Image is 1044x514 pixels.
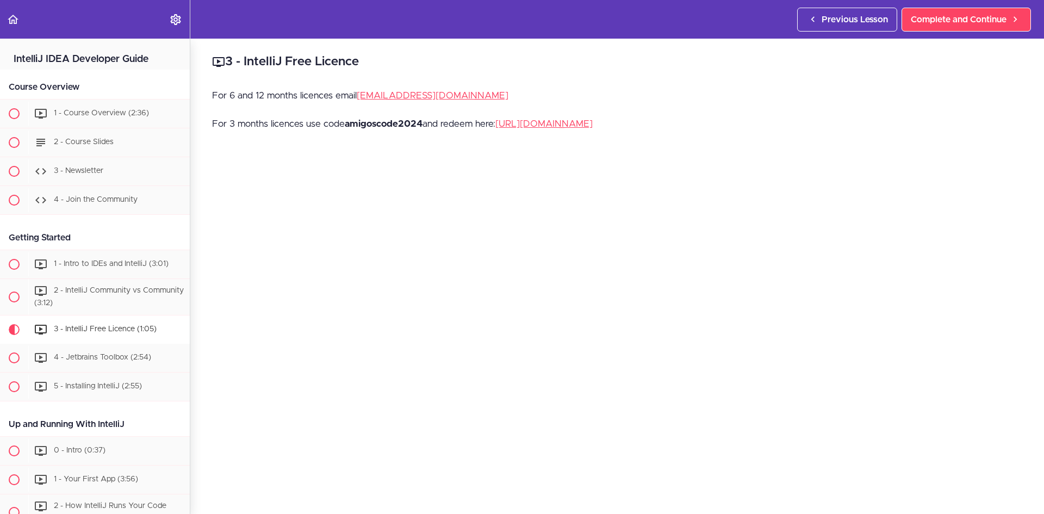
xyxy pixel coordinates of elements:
[212,116,1022,132] p: For 3 months licences use code and redeem here:
[169,13,182,26] svg: Settings Menu
[54,138,114,146] span: 2 - Course Slides
[54,109,149,117] span: 1 - Course Overview (2:36)
[54,382,142,390] span: 5 - Installing IntelliJ (2:55)
[345,119,422,128] strong: amigoscode2024
[54,475,138,483] span: 1 - Your First App (3:56)
[797,8,897,32] a: Previous Lesson
[902,8,1031,32] a: Complete and Continue
[54,325,157,333] span: 3 - IntelliJ Free Licence (1:05)
[822,13,888,26] span: Previous Lesson
[911,13,1006,26] span: Complete and Continue
[54,167,103,175] span: 3 - Newsletter
[212,53,1022,71] h2: 3 - IntelliJ Free Licence
[495,119,593,128] a: [URL][DOMAIN_NAME]
[357,91,508,100] a: [EMAIL_ADDRESS][DOMAIN_NAME]
[7,13,20,26] svg: Back to course curriculum
[54,196,138,203] span: 4 - Join the Community
[212,88,1022,104] p: For 6 and 12 months licences email
[54,354,151,361] span: 4 - Jetbrains Toolbox (2:54)
[34,287,184,307] span: 2 - IntelliJ Community vs Community (3:12)
[54,447,105,454] span: 0 - Intro (0:37)
[54,260,169,268] span: 1 - Intro to IDEs and IntelliJ (3:01)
